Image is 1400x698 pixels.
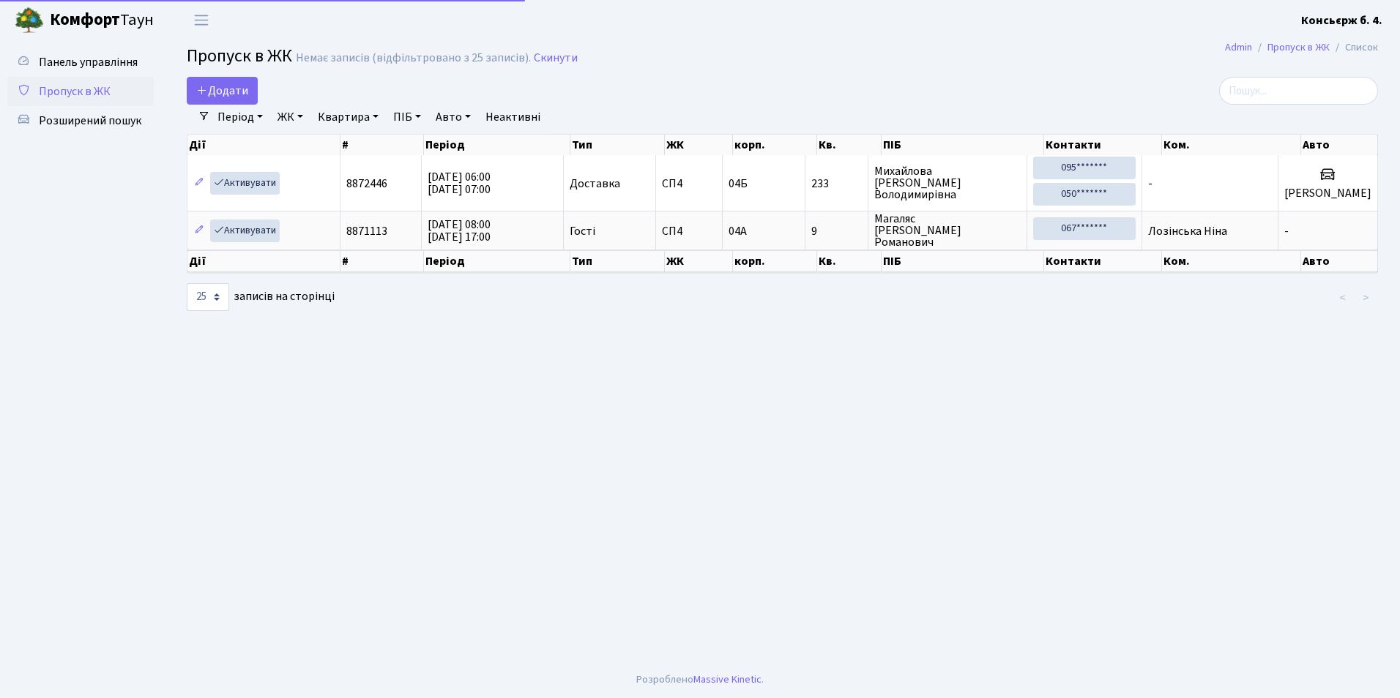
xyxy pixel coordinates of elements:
[187,283,229,311] select: записів на сторінці
[7,77,154,106] a: Пропуск в ЖК
[187,77,258,105] a: Додати
[1044,250,1162,272] th: Контакти
[874,165,1021,200] span: Михайлова [PERSON_NAME] Володимирівна
[882,135,1044,155] th: ПІБ
[346,223,387,239] span: 8871113
[424,135,570,155] th: Період
[662,225,716,237] span: СП4
[346,176,387,192] span: 8872446
[570,225,595,237] span: Гості
[39,113,141,129] span: Розширений пошук
[7,106,154,135] a: Розширений пошук
[15,6,44,35] img: logo.png
[187,250,340,272] th: Дії
[183,8,220,32] button: Переключити навігацію
[1148,176,1153,192] span: -
[7,48,154,77] a: Панель управління
[1044,135,1162,155] th: Контакти
[874,213,1021,248] span: Магаляс [PERSON_NAME] Романович
[1284,187,1371,200] h5: [PERSON_NAME]
[187,283,335,311] label: записів на сторінці
[340,250,424,272] th: #
[187,135,340,155] th: Дії
[729,223,747,239] span: 04А
[1267,40,1330,55] a: Пропуск в ЖК
[570,178,620,189] span: Доставка
[50,8,154,33] span: Таун
[733,250,817,272] th: корп.
[312,105,384,130] a: Квартира
[424,250,570,272] th: Період
[187,43,292,69] span: Пропуск в ЖК
[882,250,1044,272] th: ПІБ
[1301,12,1382,29] a: Консьєрж б. 4.
[662,178,716,189] span: СП4
[1301,135,1378,155] th: Авто
[210,219,280,242] a: Активувати
[196,83,248,99] span: Додати
[570,250,665,272] th: Тип
[534,51,578,65] a: Скинути
[272,105,309,130] a: ЖК
[733,135,817,155] th: корп.
[50,8,120,31] b: Комфорт
[212,105,269,130] a: Період
[1148,223,1227,239] span: Лозінська Ніна
[1301,250,1378,272] th: Авто
[729,176,748,192] span: 04Б
[1162,250,1301,272] th: Ком.
[811,225,862,237] span: 9
[665,250,733,272] th: ЖК
[428,169,491,198] span: [DATE] 06:00 [DATE] 07:00
[1284,223,1289,239] span: -
[210,172,280,195] a: Активувати
[636,672,764,688] div: Розроблено .
[665,135,733,155] th: ЖК
[39,83,111,100] span: Пропуск в ЖК
[39,54,138,70] span: Панель управління
[817,135,882,155] th: Кв.
[1330,40,1378,56] li: Список
[296,51,531,65] div: Немає записів (відфільтровано з 25 записів).
[1162,135,1301,155] th: Ком.
[817,250,882,272] th: Кв.
[570,135,665,155] th: Тип
[480,105,546,130] a: Неактивні
[693,672,762,687] a: Massive Kinetic
[811,178,862,189] span: 233
[430,105,477,130] a: Авто
[1203,32,1400,63] nav: breadcrumb
[1225,40,1252,55] a: Admin
[387,105,427,130] a: ПІБ
[1219,77,1378,105] input: Пошук...
[428,217,491,245] span: [DATE] 08:00 [DATE] 17:00
[340,135,424,155] th: #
